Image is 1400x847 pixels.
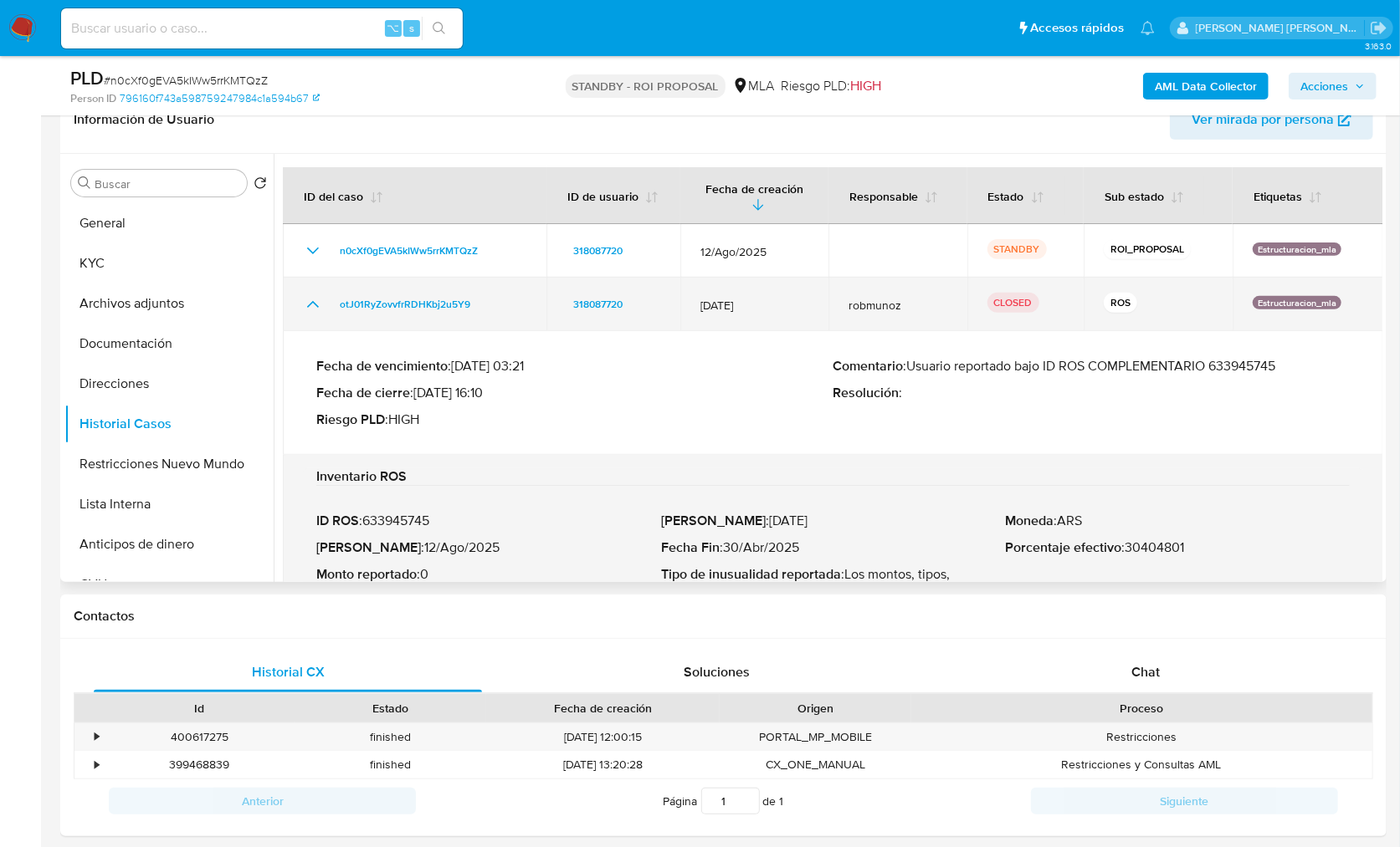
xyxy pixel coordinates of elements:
span: Acciones [1300,73,1348,99]
a: Salir [1370,19,1387,37]
h1: Contactos [74,608,1373,625]
button: search-icon [422,17,456,40]
span: Soluciones [684,662,750,681]
div: finished [295,751,487,778]
span: 3.163.0 [1365,39,1392,53]
p: STANDBY - ROI PROPOSAL [566,74,726,98]
span: Accesos rápidos [1030,19,1124,37]
button: Historial Casos [64,404,274,444]
button: Documentación [64,324,274,364]
div: PORTAL_MP_MOBILE [720,723,911,751]
div: Id [115,700,284,717]
button: Buscar [78,176,91,190]
button: Direcciones [64,364,274,404]
button: Lista Interna [64,484,274,524]
b: Person ID [70,91,116,106]
div: Proceso [923,700,1361,717]
input: Buscar usuario o caso... [61,18,463,39]
input: Buscar [95,176,240,191]
span: Ver mirada por persona [1192,99,1334,140]
div: 399468839 [104,751,295,778]
div: CX_ONE_MANUAL [720,751,911,778]
b: AML Data Collector [1155,73,1257,99]
div: Restricciones y Consultas AML [911,751,1372,778]
button: General [64,203,274,243]
div: MLA [732,77,775,95]
div: Restricciones [911,723,1372,751]
button: Archivos adjuntos [64,283,274,324]
button: KYC [64,243,274,283]
div: • [95,729,99,745]
button: Anterior [109,788,416,814]
h1: Información de Usuario [74,111,214,128]
button: Anticipos de dinero [64,524,274,564]
button: Ver mirada por persona [1170,99,1373,140]
button: Siguiente [1031,788,1338,814]
span: Historial CX [252,662,325,681]
span: Página de [664,788,784,814]
span: ⌥ [387,20,399,36]
div: 400617275 [104,723,295,751]
span: HIGH [851,76,882,95]
p: jian.marin@mercadolibre.com [1196,20,1365,36]
div: Origen [731,700,900,717]
div: finished [295,723,487,751]
button: AML Data Collector [1143,73,1269,99]
span: # n0cXf0gEVA5kIWw5rrKMTQzZ [104,72,268,89]
span: s [409,20,414,36]
b: PLD [70,64,104,91]
div: [DATE] 13:20:28 [486,751,720,778]
span: 1 [780,793,784,809]
button: Acciones [1289,73,1377,99]
button: CVU [64,564,274,605]
span: Riesgo PLD: [782,77,882,95]
a: 796160f743a598759247984c1a594b67 [120,91,320,106]
div: Fecha de creación [498,700,708,717]
div: Estado [307,700,475,717]
span: Chat [1131,662,1160,681]
div: [DATE] 12:00:15 [486,723,720,751]
button: Restricciones Nuevo Mundo [64,444,274,484]
a: Notificaciones [1141,21,1155,35]
div: • [95,757,99,773]
button: Volver al orden por defecto [254,176,267,195]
